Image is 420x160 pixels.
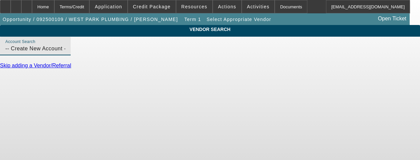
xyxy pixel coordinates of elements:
span: VENDOR SEARCH [5,27,415,32]
span: Credit Package [133,4,171,9]
button: Resources [176,0,212,13]
span: Term 1 [184,17,201,22]
button: Credit Package [128,0,176,13]
span: Activities [247,4,270,9]
button: Activities [242,0,275,13]
span: Opportunity / 092500109 / WEST PARK PLUMBING / [PERSON_NAME] [3,17,178,22]
span: Application [95,4,122,9]
input: Account [5,45,65,53]
button: Term 1 [182,13,203,25]
span: Actions [218,4,236,9]
button: Select Appropriate Vendor [205,13,273,25]
a: Open Ticket [375,13,409,24]
span: Select Appropriate Vendor [207,17,271,22]
button: Actions [213,0,241,13]
span: Resources [181,4,207,9]
button: Application [90,0,127,13]
mat-label: Account Search [5,40,35,44]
